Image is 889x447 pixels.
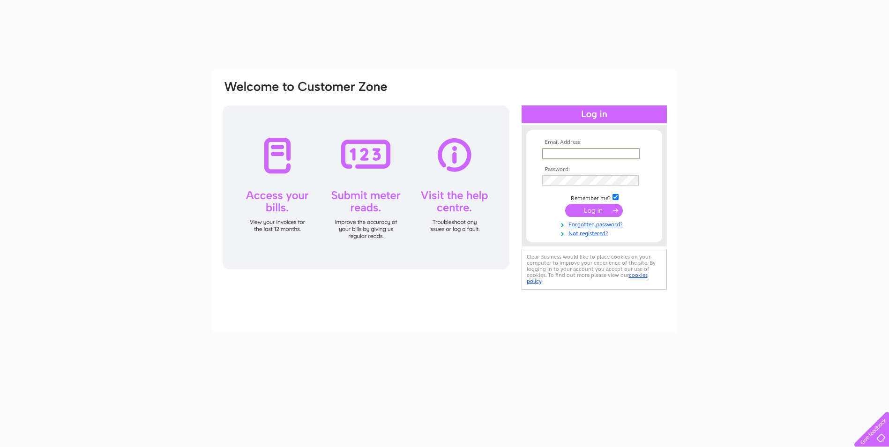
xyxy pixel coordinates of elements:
[540,193,649,202] td: Remember me?
[542,228,649,237] a: Not registered?
[565,204,623,217] input: Submit
[527,272,648,284] a: cookies policy
[542,219,649,228] a: Forgotten password?
[540,166,649,173] th: Password:
[540,139,649,146] th: Email Address:
[522,249,667,290] div: Clear Business would like to place cookies on your computer to improve your experience of the sit...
